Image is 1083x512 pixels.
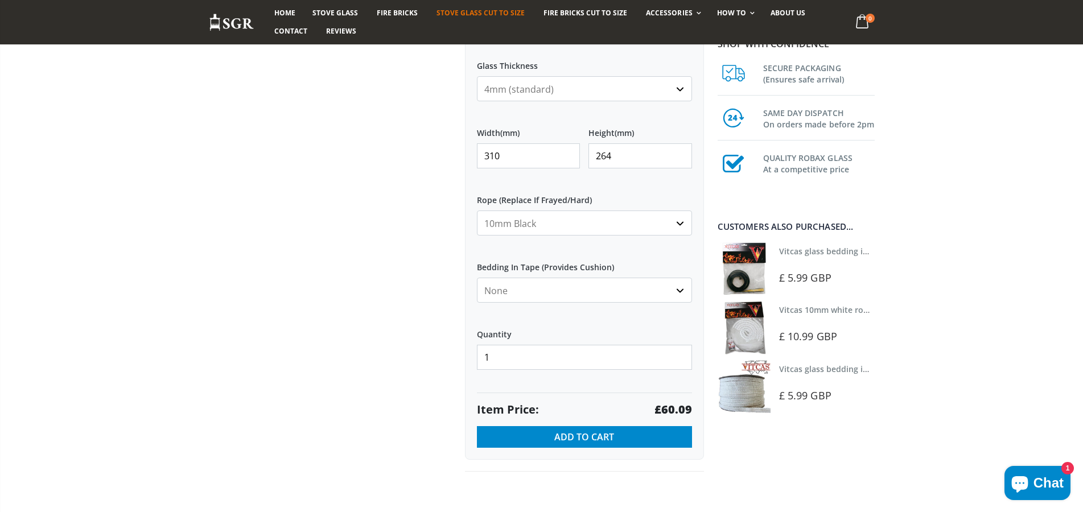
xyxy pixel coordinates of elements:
inbox-online-store-chat: Shopify online store chat [1001,466,1074,503]
a: Fire Bricks Cut To Size [535,4,636,22]
span: Add to Cart [554,431,614,443]
span: Stove Glass [312,8,358,18]
a: Stove Glass Cut To Size [428,4,533,22]
h3: SAME DAY DISPATCH On orders made before 2pm [763,105,875,130]
a: Fire Bricks [368,4,426,22]
a: Vitcas glass bedding in tape - 2mm x 10mm x 2 meters [779,246,991,257]
img: Vitcas white rope, glue and gloves kit 10mm [718,301,771,354]
img: Vitcas stove glass bedding in tape [718,242,771,295]
span: Fire Bricks Cut To Size [543,8,627,18]
button: Add to Cart [477,426,692,448]
label: Rope (Replace If Frayed/Hard) [477,185,692,206]
h3: SECURE PACKAGING (Ensures safe arrival) [763,60,875,85]
a: Accessories [637,4,706,22]
strong: £60.09 [654,402,692,418]
span: £ 10.99 GBP [779,329,837,343]
a: Home [266,4,304,22]
a: Vitcas 10mm white rope kit - includes rope seal and glue! [779,304,1002,315]
span: (mm) [500,128,520,138]
span: Contact [274,26,307,36]
span: Stove Glass Cut To Size [437,8,525,18]
a: 0 [851,11,874,34]
img: Stove Glass Replacement [209,13,254,32]
a: Reviews [318,22,365,40]
span: About us [771,8,805,18]
span: (mm) [615,128,634,138]
label: Bedding In Tape (Provides Cushion) [477,253,692,273]
label: Height [588,118,692,139]
label: Width [477,118,580,139]
span: £ 5.99 GBP [779,271,831,284]
span: £ 5.99 GBP [779,389,831,402]
a: About us [762,4,814,22]
span: Reviews [326,26,356,36]
img: Vitcas stove glass bedding in tape [718,360,771,413]
span: Accessories [646,8,692,18]
span: Home [274,8,295,18]
label: Glass Thickness [477,51,692,72]
a: Vitcas glass bedding in tape - 2mm x 15mm x 2 meters (White) [779,364,1021,374]
a: Stove Glass [304,4,367,22]
span: Fire Bricks [377,8,418,18]
label: Quantity [477,320,692,340]
span: How To [717,8,746,18]
span: Item Price: [477,402,539,418]
span: 0 [866,14,875,23]
a: How To [709,4,760,22]
h3: QUALITY ROBAX GLASS At a competitive price [763,150,875,175]
a: Contact [266,22,316,40]
div: Customers also purchased... [718,222,875,231]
